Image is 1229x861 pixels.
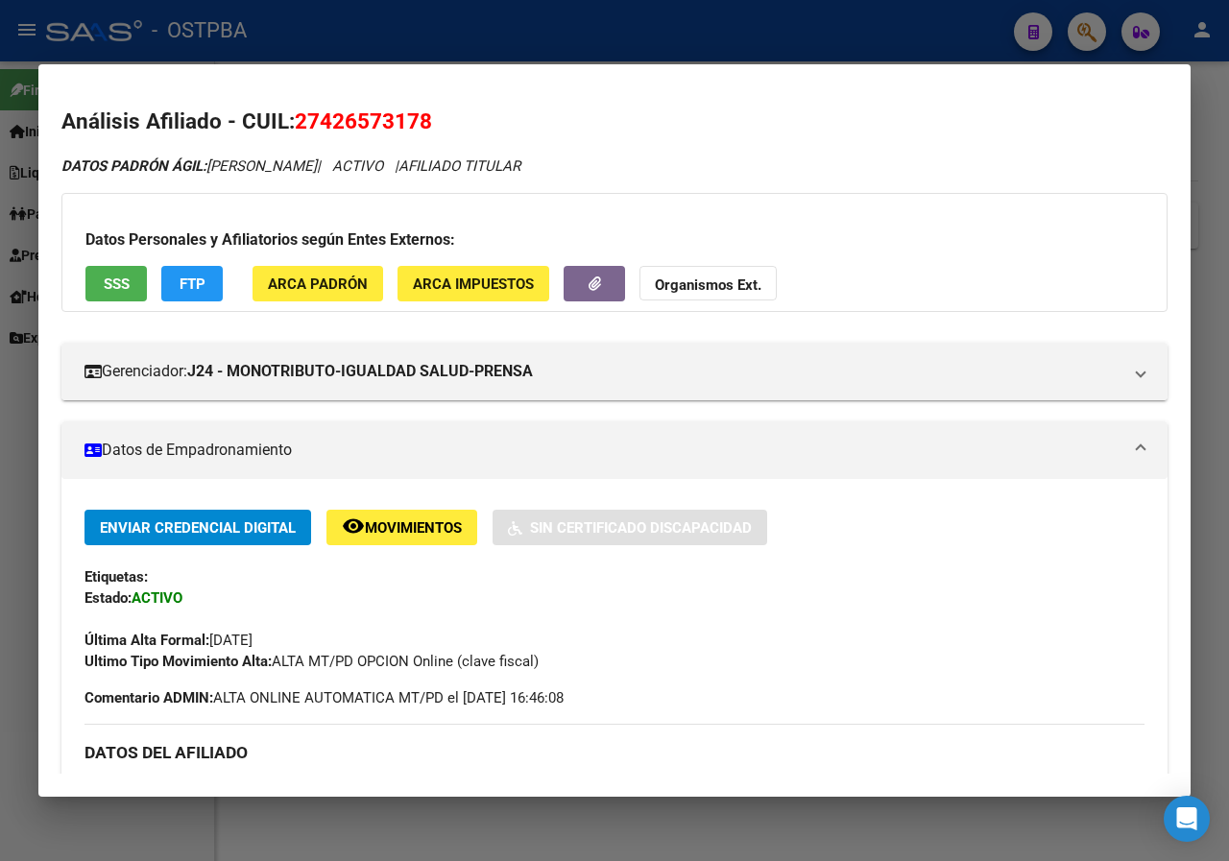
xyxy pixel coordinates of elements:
span: ALTA ONLINE AUTOMATICA MT/PD el [DATE] 16:46:08 [84,687,564,708]
button: ARCA Padrón [253,266,383,301]
h3: DATOS DEL AFILIADO [84,742,1145,763]
button: Movimientos [326,510,477,545]
mat-panel-title: Gerenciador: [84,360,1121,383]
strong: Última Alta Formal: [84,632,209,649]
span: ARCA Padrón [268,275,368,293]
mat-expansion-panel-header: Datos de Empadronamiento [61,421,1168,479]
strong: Comentario ADMIN: [84,689,213,706]
h2: Análisis Afiliado - CUIL: [61,106,1168,138]
button: Sin Certificado Discapacidad [493,510,767,545]
span: Sin Certificado Discapacidad [530,519,752,537]
h3: Datos Personales y Afiliatorios según Entes Externos: [85,228,1144,251]
strong: Ultimo Tipo Movimiento Alta: [84,653,272,670]
button: Organismos Ext. [639,266,777,301]
strong: J24 - MONOTRIBUTO-IGUALDAD SALUD-PRENSA [187,360,533,383]
strong: Estado: [84,589,132,607]
span: [PERSON_NAME] [61,157,317,175]
span: FTP [180,275,205,293]
span: SSS [104,275,130,293]
strong: ACTIVO [132,589,182,607]
span: ARCA Impuestos [413,275,534,293]
strong: DATOS PADRÓN ÁGIL: [61,157,206,175]
button: SSS [85,266,147,301]
div: Open Intercom Messenger [1164,796,1210,842]
span: 27426573178 [295,108,432,133]
strong: Organismos Ext. [655,276,761,294]
span: ALTA MT/PD OPCION Online (clave fiscal) [84,653,539,670]
i: | ACTIVO | [61,157,520,175]
span: Enviar Credencial Digital [100,519,296,537]
span: [DATE] [84,632,253,649]
span: AFILIADO TITULAR [398,157,520,175]
button: ARCA Impuestos [398,266,549,301]
mat-expansion-panel-header: Gerenciador:J24 - MONOTRIBUTO-IGUALDAD SALUD-PRENSA [61,343,1168,400]
strong: Etiquetas: [84,568,148,586]
mat-panel-title: Datos de Empadronamiento [84,439,1121,462]
mat-icon: remove_red_eye [342,514,365,538]
button: FTP [161,266,223,301]
span: Movimientos [365,519,462,537]
button: Enviar Credencial Digital [84,510,311,545]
